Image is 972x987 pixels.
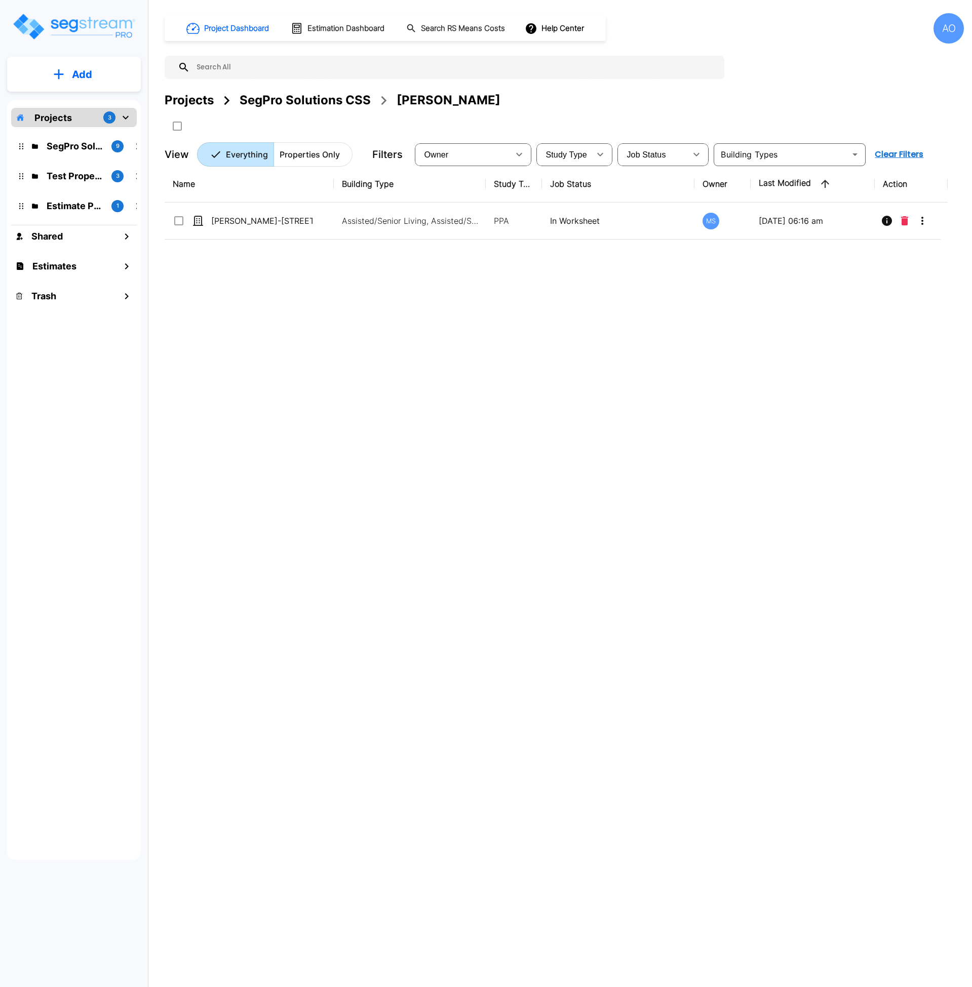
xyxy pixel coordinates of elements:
[197,142,353,167] div: Platform
[226,148,268,161] p: Everything
[31,289,56,303] h1: Trash
[32,259,76,273] h1: Estimates
[108,113,111,122] p: 3
[486,166,542,203] th: Study Type
[165,147,189,162] p: View
[848,147,862,162] button: Open
[165,91,214,109] div: Projects
[619,140,686,169] div: Select
[280,148,340,161] p: Properties Only
[372,147,403,162] p: Filters
[424,150,448,159] span: Owner
[197,142,274,167] button: Everything
[287,18,390,39] button: Estimation Dashboard
[190,56,719,79] input: Search All
[72,67,92,82] p: Add
[165,166,334,203] th: Name
[34,111,72,125] p: Projects
[627,150,666,159] span: Job Status
[116,202,119,210] p: 1
[334,166,486,203] th: Building Type
[523,19,588,38] button: Help Center
[538,140,590,169] div: Select
[402,19,511,38] button: Search RS Means Costs
[421,23,505,34] h1: Search RS Means Costs
[875,166,948,203] th: Action
[7,60,141,89] button: Add
[717,147,846,162] input: Building Types
[417,140,509,169] div: Select
[912,211,932,231] button: More-Options
[751,166,875,203] th: Last Modified
[12,12,136,41] img: Logo
[494,215,534,227] p: PPA
[934,13,964,44] div: AO
[211,215,313,227] p: [PERSON_NAME]-[STREET_ADDRESS]
[694,166,751,203] th: Owner
[31,229,63,243] h1: Shared
[204,23,269,34] h1: Project Dashboard
[703,213,719,229] div: MS
[47,169,103,183] p: Test Property Folder
[116,172,120,180] p: 3
[47,199,103,213] p: Estimate Property
[397,91,500,109] div: [PERSON_NAME]
[877,211,897,231] button: Info
[47,139,103,153] p: SegPro Solutions CSS
[542,166,694,203] th: Job Status
[871,144,927,165] button: Clear Filters
[307,23,384,34] h1: Estimation Dashboard
[167,116,187,136] button: SelectAll
[759,215,867,227] p: [DATE] 06:16 am
[116,142,120,150] p: 9
[182,17,275,40] button: Project Dashboard
[274,142,353,167] button: Properties Only
[897,211,912,231] button: Delete
[550,215,686,227] p: In Worksheet
[240,91,371,109] div: SegPro Solutions CSS
[342,215,479,227] p: Assisted/Senior Living, Assisted/Senior Living Site
[546,150,587,159] span: Study Type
